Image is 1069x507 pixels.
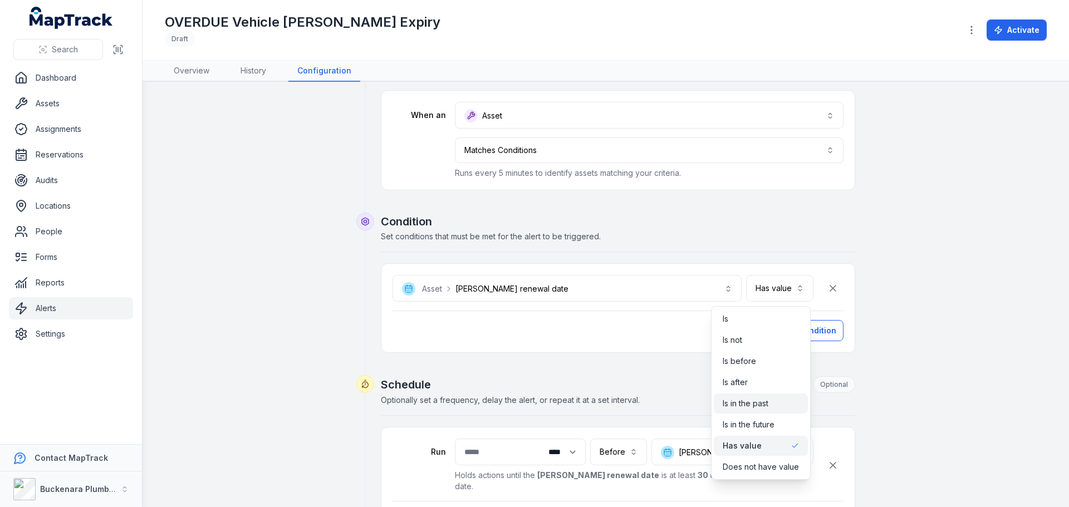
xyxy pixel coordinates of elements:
[723,440,762,451] span: Has value
[723,377,748,388] span: Is after
[723,461,799,472] span: Does not have value
[711,306,811,480] div: Has value
[723,356,756,367] span: Is before
[723,398,768,409] span: Is in the past
[723,334,742,346] span: Is not
[746,275,813,302] button: Has value
[723,419,774,430] span: Is in the future
[723,313,728,324] span: Is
